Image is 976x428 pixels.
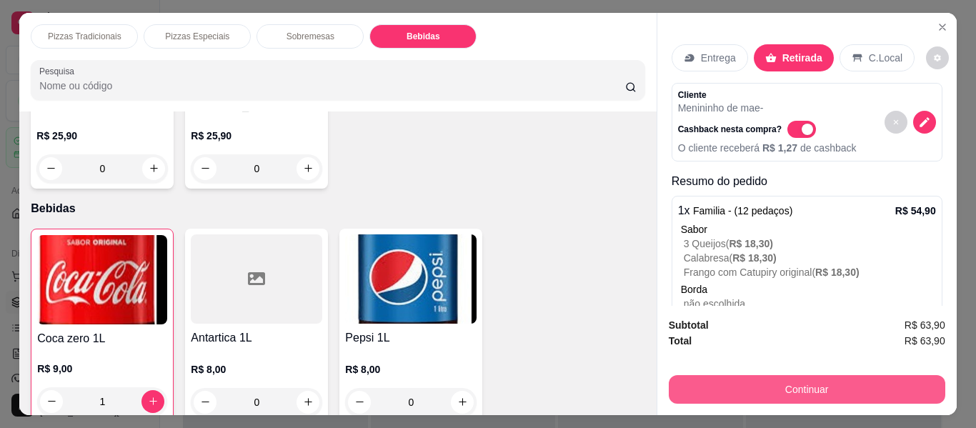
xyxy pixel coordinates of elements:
[931,16,954,39] button: Close
[681,222,936,237] div: Sabor
[684,297,936,311] p: não escolhida
[191,329,322,347] h4: Antartica 1L
[905,317,945,333] span: R$ 63,90
[782,51,822,65] p: Retirada
[142,157,165,180] button: increase-product-quantity
[39,65,79,77] label: Pesquisa
[684,251,936,265] p: Calabresa (
[815,267,860,278] span: R$ 18,30 )
[684,265,936,279] p: Frango com Catupiry original (
[37,330,167,347] h4: Coca zero 1L
[681,282,936,297] p: Borda
[885,111,907,134] button: decrease-product-quantity
[669,375,945,404] button: Continuar
[40,390,63,413] button: decrease-product-quantity
[669,335,692,347] strong: Total
[191,129,322,143] p: R$ 25,90
[194,157,216,180] button: decrease-product-quantity
[869,51,902,65] p: C.Local
[141,390,164,413] button: increase-product-quantity
[191,362,322,377] p: R$ 8,00
[693,205,792,217] span: Familia - (12 pedaços)
[684,237,936,251] p: 3 Queijos (
[345,234,477,324] img: product-image
[39,157,62,180] button: decrease-product-quantity
[913,111,936,134] button: decrease-product-quantity
[37,235,167,324] img: product-image
[678,89,857,101] p: Cliente
[345,362,477,377] p: R$ 8,00
[451,391,474,414] button: increase-product-quantity
[926,46,949,69] button: decrease-product-quantity
[37,362,167,376] p: R$ 9,00
[36,129,168,143] p: R$ 25,90
[297,391,319,414] button: increase-product-quantity
[678,101,857,115] p: Menininho de mae -
[48,31,121,42] p: Pizzas Tradicionais
[297,157,319,180] button: increase-product-quantity
[669,319,709,331] strong: Subtotal
[895,204,936,218] p: R$ 54,90
[678,141,857,155] p: O cliente receberá de cashback
[762,142,800,154] span: R$ 1,27
[672,173,942,190] p: Resumo do pedido
[287,31,334,42] p: Sobremesas
[729,238,774,249] span: R$ 18,30 )
[701,51,736,65] p: Entrega
[407,31,440,42] p: Bebidas
[348,391,371,414] button: decrease-product-quantity
[165,31,229,42] p: Pizzas Especiais
[787,121,822,138] label: Automatic updates
[31,200,644,217] p: Bebidas
[39,79,625,93] input: Pesquisa
[678,124,782,135] p: Cashback nesta compra?
[732,252,777,264] span: R$ 18,30 )
[345,329,477,347] h4: Pepsi 1L
[905,333,945,349] span: R$ 63,90
[678,202,793,219] p: 1 x
[194,391,216,414] button: decrease-product-quantity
